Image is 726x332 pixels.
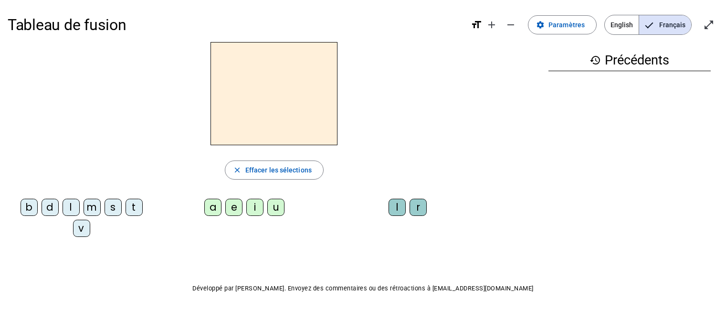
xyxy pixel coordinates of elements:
h3: Précédents [548,50,711,71]
button: Paramètres [528,15,597,34]
div: t [126,199,143,216]
div: s [105,199,122,216]
mat-icon: open_in_full [703,19,715,31]
mat-icon: add [486,19,497,31]
button: Augmenter la taille de la police [482,15,501,34]
div: l [389,199,406,216]
p: Développé par [PERSON_NAME]. Envoyez des commentaires ou des rétroactions à [EMAIL_ADDRESS][DOMAI... [8,283,718,294]
mat-icon: remove [505,19,516,31]
div: u [267,199,284,216]
button: Entrer en plein écran [699,15,718,34]
div: b [21,199,38,216]
div: v [73,220,90,237]
div: i [246,199,263,216]
div: m [84,199,101,216]
span: English [605,15,639,34]
span: Paramètres [548,19,585,31]
div: l [63,199,80,216]
mat-icon: format_size [471,19,482,31]
div: r [410,199,427,216]
mat-icon: close [233,166,242,174]
h1: Tableau de fusion [8,10,463,40]
span: Effacer les sélections [245,164,312,176]
mat-button-toggle-group: Language selection [604,15,692,35]
span: Français [639,15,691,34]
mat-icon: history [589,54,601,66]
div: e [225,199,242,216]
div: a [204,199,221,216]
mat-icon: settings [536,21,545,29]
button: Diminuer la taille de la police [501,15,520,34]
button: Effacer les sélections [225,161,324,180]
div: d [42,199,59,216]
